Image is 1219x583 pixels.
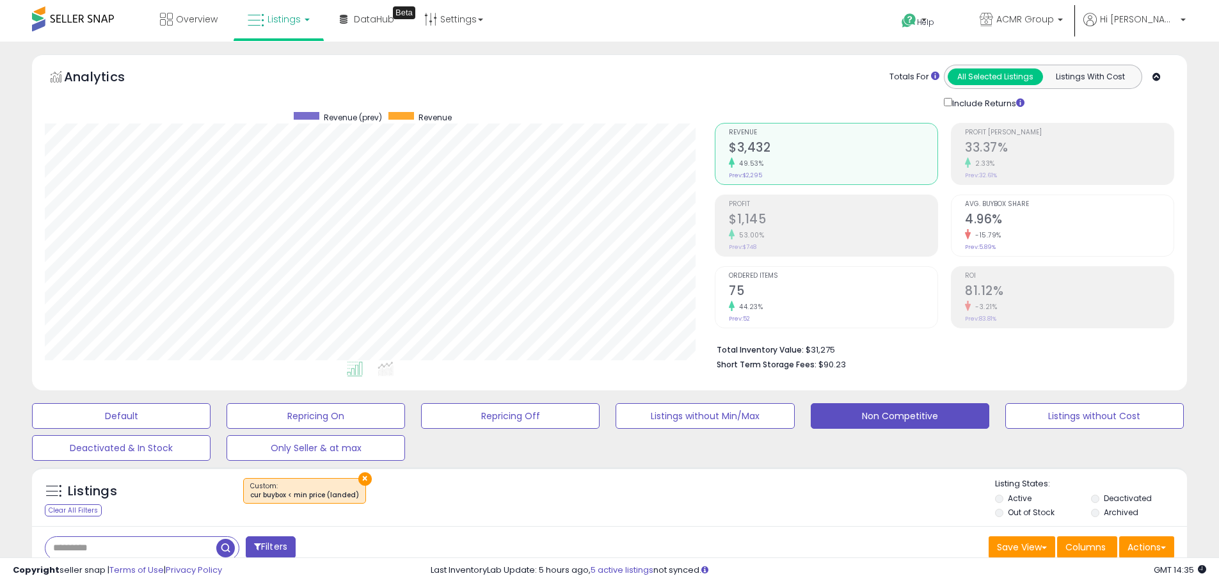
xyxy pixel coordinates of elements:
button: Listings without Min/Max [616,403,794,429]
small: 53.00% [735,230,764,240]
h2: $1,145 [729,212,937,229]
a: Terms of Use [109,564,164,576]
div: Clear All Filters [45,504,102,516]
span: Overview [176,13,218,26]
button: Deactivated & In Stock [32,435,211,461]
button: Filters [246,536,296,559]
p: Listing States: [995,478,1187,490]
label: Deactivated [1104,493,1152,504]
span: Revenue (prev) [324,112,382,123]
button: Listings without Cost [1005,403,1184,429]
span: Help [917,17,934,28]
small: 2.33% [971,159,995,168]
h5: Listings [68,483,117,500]
button: Save View [989,536,1055,558]
label: Active [1008,493,1032,504]
div: cur buybox < min price (landed) [250,491,359,500]
small: Prev: $748 [729,243,756,251]
small: Prev: 83.81% [965,315,996,323]
a: 5 active listings [591,564,653,576]
div: Include Returns [934,95,1040,110]
b: Total Inventory Value: [717,344,804,355]
strong: Copyright [13,564,60,576]
a: Help [891,3,959,42]
button: Actions [1119,536,1174,558]
small: -3.21% [971,302,997,312]
label: Archived [1104,507,1138,518]
div: seller snap | | [13,564,222,577]
span: Hi [PERSON_NAME] [1100,13,1177,26]
label: Out of Stock [1008,507,1055,518]
small: Prev: 52 [729,315,750,323]
small: Prev: $2,295 [729,172,762,179]
small: -15.79% [971,230,1001,240]
button: Repricing Off [421,403,600,429]
div: Last InventoryLab Update: 5 hours ago, not synced. [431,564,1206,577]
span: Avg. Buybox Share [965,201,1174,208]
button: Default [32,403,211,429]
span: 2025-10-8 14:35 GMT [1154,564,1206,576]
div: Tooltip anchor [393,6,415,19]
a: Privacy Policy [166,564,222,576]
button: Only Seller & at max [227,435,405,461]
button: Columns [1057,536,1117,558]
h2: $3,432 [729,140,937,157]
li: $31,275 [717,341,1165,356]
h2: 33.37% [965,140,1174,157]
h5: Analytics [64,68,150,89]
h2: 75 [729,284,937,301]
button: × [358,472,372,486]
span: Custom: [250,481,359,500]
span: ACMR Group [996,13,1054,26]
b: Short Term Storage Fees: [717,359,817,370]
span: $90.23 [818,358,846,371]
button: Listings With Cost [1042,68,1138,85]
h2: 81.12% [965,284,1174,301]
span: Profit [729,201,937,208]
div: Totals For [889,71,939,83]
span: Revenue [729,129,937,136]
button: Non Competitive [811,403,989,429]
span: Listings [267,13,301,26]
a: Hi [PERSON_NAME] [1083,13,1186,42]
small: Prev: 32.61% [965,172,997,179]
span: Profit [PERSON_NAME] [965,129,1174,136]
span: Columns [1065,541,1106,554]
button: All Selected Listings [948,68,1043,85]
span: DataHub [354,13,394,26]
small: 44.23% [735,302,763,312]
span: ROI [965,273,1174,280]
span: Revenue [418,112,452,123]
i: Get Help [901,13,917,29]
small: Prev: 5.89% [965,243,996,251]
small: 49.53% [735,159,763,168]
h2: 4.96% [965,212,1174,229]
span: Ordered Items [729,273,937,280]
button: Repricing On [227,403,405,429]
